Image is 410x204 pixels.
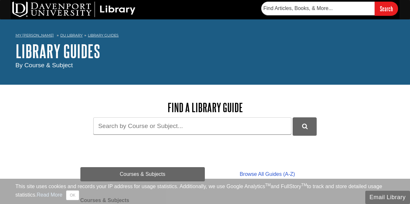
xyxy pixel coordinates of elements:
[16,183,395,200] div: This site uses cookies and records your IP address for usage statistics. Additionally, we use Goo...
[16,41,395,61] h1: Library Guides
[302,123,308,129] i: Search Library Guides
[93,117,291,134] input: Search by Course or Subject...
[80,101,330,114] h2: Find a Library Guide
[80,167,205,181] a: Courses & Subjects
[37,192,62,198] a: Read More
[16,61,395,70] div: By Course & Subject
[261,2,398,16] form: Searches DU Library's articles, books, and more
[205,167,330,181] a: Browse All Guides (A-Z)
[16,31,395,41] nav: breadcrumb
[261,2,375,15] input: Find Articles, Books, & More...
[16,33,54,38] a: My [PERSON_NAME]
[365,191,410,204] button: Email Library
[12,2,135,17] img: DU Library
[66,190,79,200] button: Close
[375,2,398,16] input: Search
[88,33,119,38] a: Library Guides
[60,33,83,38] a: DU Library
